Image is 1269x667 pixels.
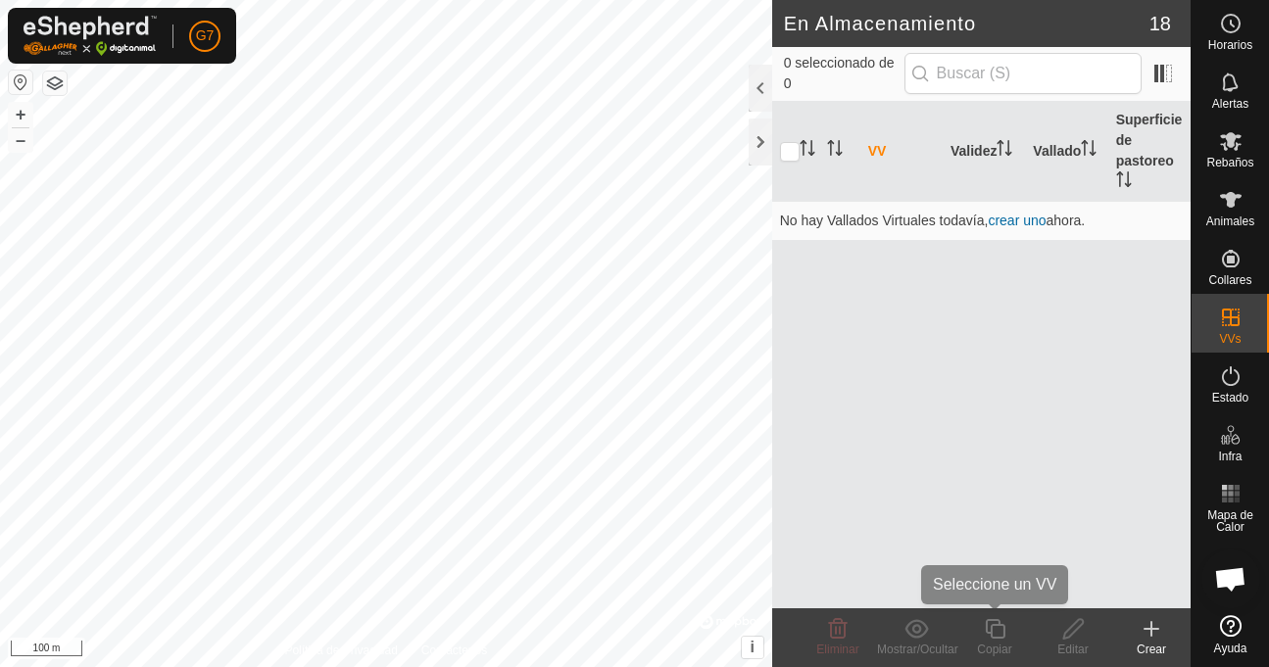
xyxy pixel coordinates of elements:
[1208,274,1251,286] span: Collares
[1219,333,1241,345] span: VVs
[1206,215,1254,227] span: Animales
[284,642,397,659] a: Política de Privacidad
[1196,509,1264,533] span: Mapa de Calor
[750,639,754,655] span: i
[827,143,843,159] p-sorticon: Activar para ordenar
[997,143,1012,159] p-sorticon: Activar para ordenar
[784,12,1149,35] h2: En Almacenamiento
[800,143,815,159] p-sorticon: Activar para ordenar
[1192,607,1269,662] a: Ayuda
[196,25,215,46] span: G7
[816,643,858,656] span: Eliminar
[904,53,1142,94] input: Buscar (S)
[1218,451,1242,462] span: Infra
[1025,102,1107,202] th: Vallado
[1116,174,1132,190] p-sorticon: Activar para ordenar
[1206,157,1253,168] span: Rebaños
[860,102,943,202] th: VV
[1212,392,1248,404] span: Estado
[1208,39,1252,51] span: Horarios
[9,103,32,126] button: +
[988,213,1046,228] a: crear uno
[1112,641,1191,658] div: Crear
[955,641,1034,658] div: Copiar
[1034,641,1112,658] div: Editar
[784,53,904,94] span: 0 seleccionado de 0
[772,201,1191,240] td: No hay Vallados Virtuales todavía, ahora.
[1081,143,1097,159] p-sorticon: Activar para ordenar
[421,642,487,659] a: Contáctenos
[9,128,32,152] button: –
[9,71,32,94] button: Restablecer Mapa
[24,16,157,56] img: Logo Gallagher
[1149,9,1171,38] span: 18
[1214,643,1247,654] span: Ayuda
[1201,549,1260,608] div: Chat abierto
[943,102,1025,202] th: Validez
[1212,98,1248,110] span: Alertas
[877,641,955,658] div: Mostrar/Ocultar
[43,71,67,95] button: Capas del Mapa
[1108,102,1191,202] th: Superficie de pastoreo
[742,637,763,658] button: i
